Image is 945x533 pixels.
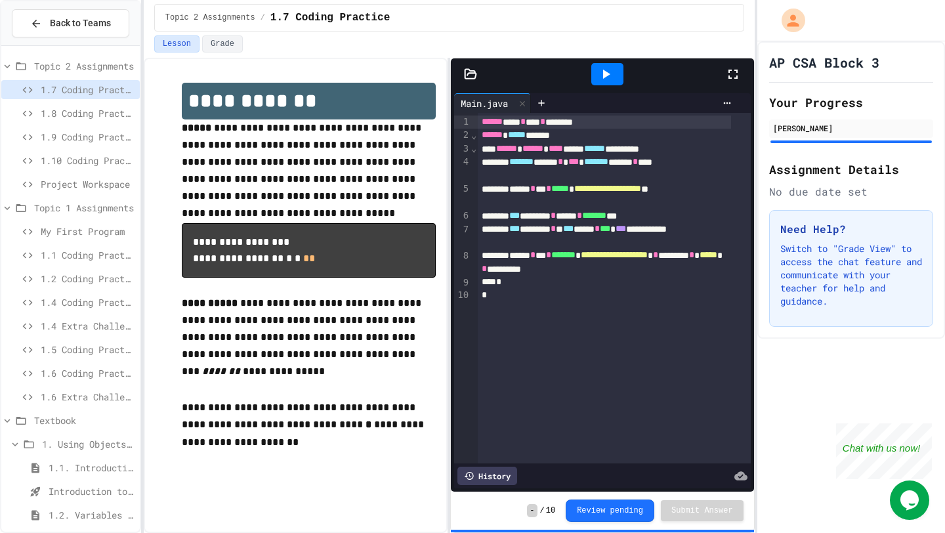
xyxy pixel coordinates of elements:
[454,209,471,223] div: 6
[41,390,135,404] span: 1.6 Extra Challenge Problem
[49,508,135,522] span: 1.2. Variables and Data Types
[454,129,471,142] div: 2
[41,319,135,333] span: 1.4 Extra Challenge Problem
[454,276,471,289] div: 9
[769,93,933,112] h2: Your Progress
[566,500,654,522] button: Review pending
[454,223,471,249] div: 7
[42,437,135,451] span: 1. Using Objects and Methods
[41,366,135,380] span: 1.6 Coding Practice
[202,35,243,53] button: Grade
[671,505,733,516] span: Submit Answer
[261,12,265,23] span: /
[454,156,471,182] div: 4
[165,12,255,23] span: Topic 2 Assignments
[780,221,922,237] h3: Need Help?
[41,130,135,144] span: 1.9 Coding Practice
[41,154,135,167] span: 1.10 Coding Practice
[34,201,135,215] span: Topic 1 Assignments
[41,343,135,356] span: 1.5 Coding Practice
[773,122,929,134] div: [PERSON_NAME]
[41,248,135,262] span: 1.1 Coding Practice
[41,177,135,191] span: Project Workspace
[454,249,471,276] div: 8
[454,182,471,209] div: 5
[12,9,129,37] button: Back to Teams
[540,505,545,516] span: /
[41,224,135,238] span: My First Program
[49,461,135,475] span: 1.1. Introduction to Algorithms, Programming, and Compilers
[34,59,135,73] span: Topic 2 Assignments
[454,116,471,129] div: 1
[41,295,135,309] span: 1.4 Coding Practice
[527,504,537,517] span: -
[34,414,135,427] span: Textbook
[49,484,135,498] span: Introduction to Algorithms, Programming, and Compilers
[769,53,879,72] h1: AP CSA Block 3
[471,130,477,140] span: Fold line
[154,35,199,53] button: Lesson
[836,423,932,479] iframe: chat widget
[50,16,111,30] span: Back to Teams
[780,242,922,308] p: Switch to "Grade View" to access the chat feature and communicate with your teacher for help and ...
[41,106,135,120] span: 1.8 Coding Practice
[270,10,390,26] span: 1.7 Coding Practice
[41,272,135,286] span: 1.2 Coding Practice
[768,5,808,35] div: My Account
[454,142,471,156] div: 3
[769,184,933,200] div: No due date set
[546,505,555,516] span: 10
[661,500,744,521] button: Submit Answer
[454,93,531,113] div: Main.java
[41,83,135,96] span: 1.7 Coding Practice
[890,480,932,520] iframe: chat widget
[471,143,477,154] span: Fold line
[769,160,933,179] h2: Assignment Details
[457,467,517,485] div: History
[454,289,471,302] div: 10
[454,96,514,110] div: Main.java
